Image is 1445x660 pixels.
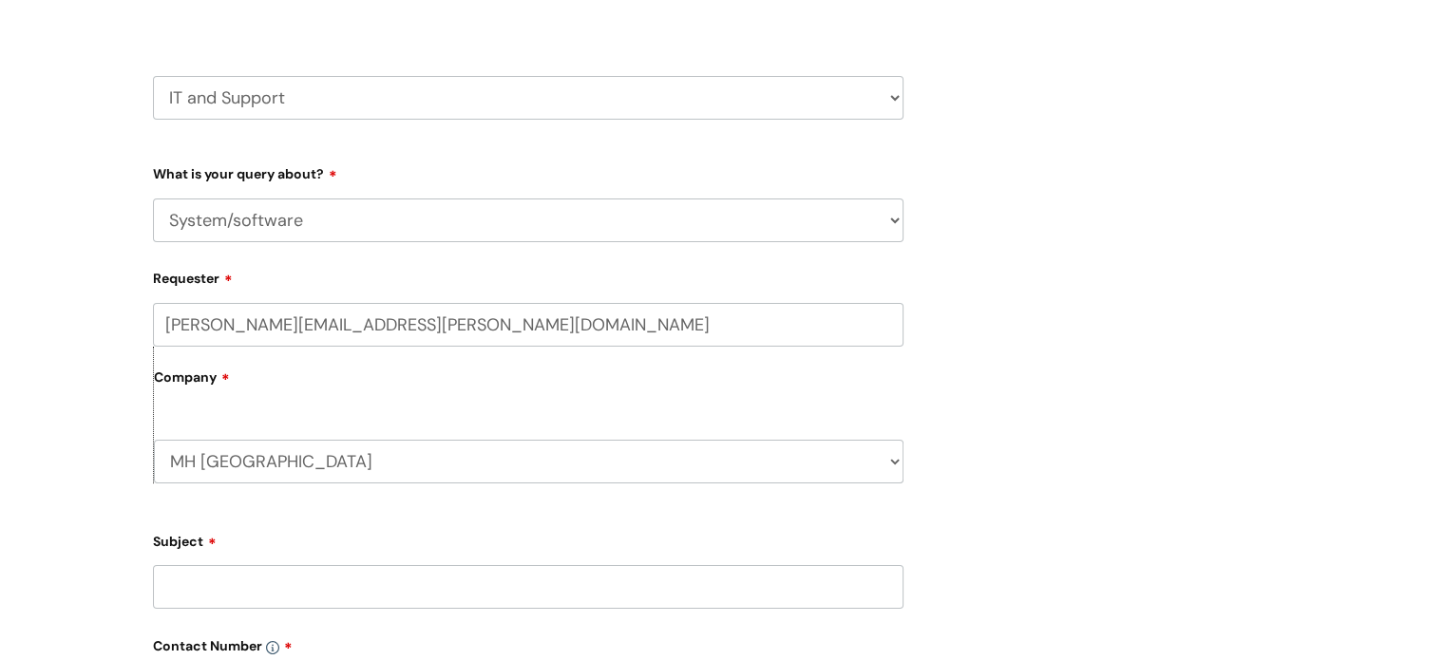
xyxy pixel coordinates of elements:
label: Contact Number [153,632,903,654]
label: What is your query about? [153,160,903,182]
label: Company [154,363,903,405]
img: info-icon.svg [266,641,279,654]
input: Email [153,303,903,347]
label: Subject [153,527,903,550]
label: Requester [153,264,903,287]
